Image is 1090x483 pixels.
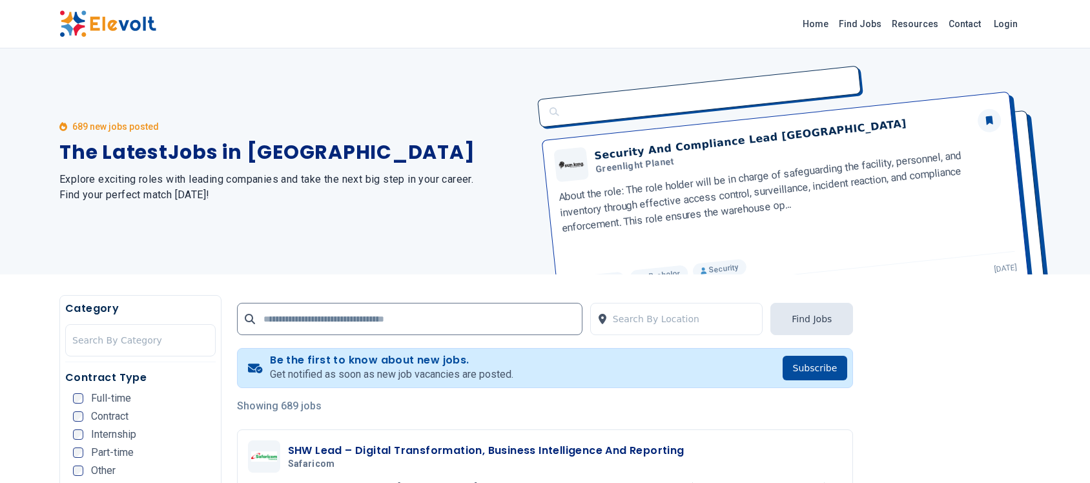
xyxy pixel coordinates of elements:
img: Elevolt [59,10,156,37]
button: Find Jobs [770,303,853,335]
h1: The Latest Jobs in [GEOGRAPHIC_DATA] [59,141,530,164]
img: Safaricom [251,451,277,462]
a: Resources [887,14,943,34]
span: Contract [91,411,129,422]
input: Internship [73,429,83,440]
a: Contact [943,14,986,34]
span: Other [91,466,116,476]
p: 689 new jobs posted [72,120,159,133]
p: Showing 689 jobs [237,398,854,414]
span: Safaricom [288,458,335,470]
span: Internship [91,429,136,440]
button: Subscribe [783,356,848,380]
h5: Contract Type [65,370,216,385]
input: Contract [73,411,83,422]
a: Find Jobs [834,14,887,34]
h5: Category [65,301,216,316]
input: Part-time [73,447,83,458]
a: Home [797,14,834,34]
span: Part-time [91,447,134,458]
input: Other [73,466,83,476]
span: Full-time [91,393,131,404]
input: Full-time [73,393,83,404]
h2: Explore exciting roles with leading companies and take the next big step in your career. Find you... [59,172,530,203]
a: Login [986,11,1025,37]
h4: Be the first to know about new jobs. [270,354,513,367]
p: Get notified as soon as new job vacancies are posted. [270,367,513,382]
h3: SHW Lead – Digital Transformation, Business Intelligence And Reporting [288,443,684,458]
